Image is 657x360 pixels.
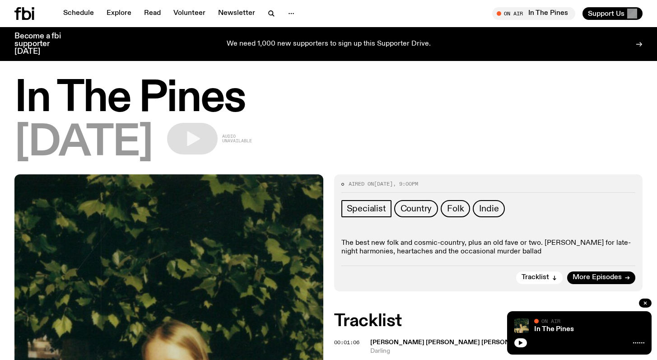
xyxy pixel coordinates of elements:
button: 00:01:06 [334,340,359,345]
a: Read [139,7,166,20]
span: Indie [479,204,499,214]
span: Darling [370,347,643,355]
span: On Air [541,318,560,324]
p: We need 1,000 new supporters to sign up this Supporter Drive. [227,40,431,48]
p: The best new folk and cosmic-country, plus an old fave or two. [PERSON_NAME] for late-night harmo... [341,239,636,256]
a: Explore [101,7,137,20]
span: Tracklist [522,274,549,281]
h2: Tracklist [334,313,643,329]
a: In The Pines [534,326,574,333]
span: Folk [447,204,464,214]
span: Aired on [349,180,374,187]
span: [DATE] [14,123,153,164]
span: Specialist [347,204,386,214]
h3: Become a fbi supporter [DATE] [14,33,72,56]
span: More Episodes [573,274,622,281]
a: Volunteer [168,7,211,20]
span: [PERSON_NAME] [PERSON_NAME] [PERSON_NAME] [370,339,536,346]
a: Specialist [341,200,391,217]
a: More Episodes [567,271,635,284]
a: Indie [473,200,505,217]
span: Audio unavailable [222,134,252,143]
button: Support Us [582,7,643,20]
span: , 9:00pm [393,180,418,187]
a: Folk [441,200,470,217]
span: 00:01:06 [334,339,359,346]
a: Newsletter [213,7,261,20]
span: Country [401,204,432,214]
a: Schedule [58,7,99,20]
a: Country [394,200,438,217]
span: [DATE] [374,180,393,187]
button: Tracklist [516,271,563,284]
span: Support Us [588,9,624,18]
h1: In The Pines [14,79,643,119]
button: On AirIn The Pines [492,7,575,20]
